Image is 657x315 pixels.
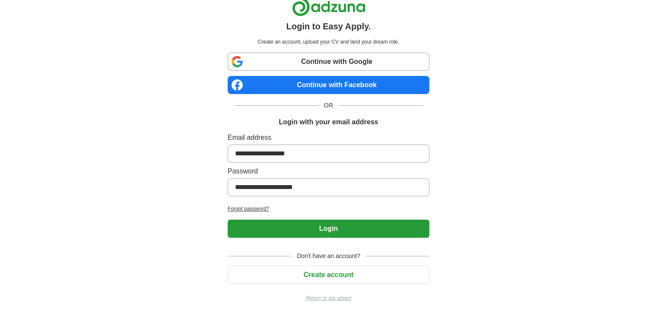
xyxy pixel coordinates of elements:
span: OR [319,101,338,110]
a: Forgot password? [228,205,429,213]
a: Continue with Facebook [228,76,429,94]
a: Continue with Google [228,53,429,71]
a: Return to job advert [228,294,429,302]
button: Create account [228,266,429,284]
label: Email address [228,132,429,143]
h1: Login to Easy Apply. [286,20,371,33]
h1: Login with your email address [279,117,378,127]
label: Password [228,166,429,176]
a: Create account [228,271,429,278]
span: Don't have an account? [292,252,365,261]
p: Create an account, upload your CV and land your dream role. [229,38,428,46]
button: Login [228,220,429,238]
